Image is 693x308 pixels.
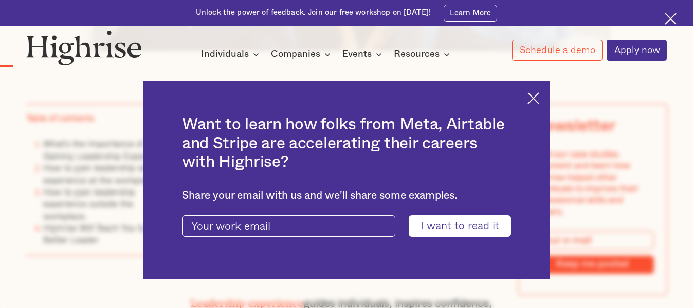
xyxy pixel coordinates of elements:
[196,8,431,18] div: Unlock the power of feedback. Join our free workshop on [DATE]!
[342,48,385,61] div: Events
[201,48,249,61] div: Individuals
[182,115,511,172] h2: Want to learn how folks from Meta, Airtable and Stripe are accelerating their careers with Highrise?
[271,48,320,61] div: Companies
[182,215,511,237] form: current-ascender-blog-article-modal-form
[444,5,497,22] a: Learn More
[26,30,142,65] img: Highrise logo
[512,40,603,61] a: Schedule a demo
[271,48,334,61] div: Companies
[527,92,539,104] img: Cross icon
[342,48,372,61] div: Events
[409,215,511,237] input: I want to read it
[394,48,440,61] div: Resources
[182,215,395,237] input: Your work email
[665,13,677,25] img: Cross icon
[394,48,453,61] div: Resources
[182,189,511,202] div: Share your email with us and we'll share some examples.
[607,40,667,61] a: Apply now
[201,48,262,61] div: Individuals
